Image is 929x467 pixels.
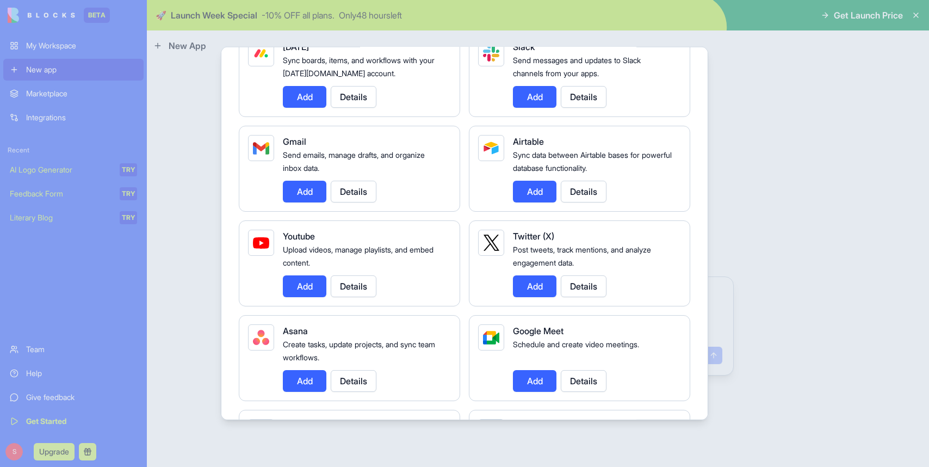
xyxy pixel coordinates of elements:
span: Twitter (X) [513,231,554,242]
span: Upload videos, manage playlists, and embed content. [283,245,433,267]
button: Details [331,181,376,202]
span: Send messages and updates to Slack channels from your apps. [513,56,641,78]
button: Details [561,86,606,108]
span: Asana [283,325,308,336]
span: Gmail [283,136,306,147]
span: Create tasks, update projects, and sync team workflows. [283,340,435,362]
button: Add [513,370,556,392]
span: [DATE] [283,41,309,52]
button: Details [561,275,606,297]
span: Youtube [283,231,315,242]
span: Airtable [513,136,544,147]
button: Details [331,275,376,297]
button: Add [513,86,556,108]
span: Slack [513,41,535,52]
button: Details [331,370,376,392]
span: Post tweets, track mentions, and analyze engagement data. [513,245,651,267]
button: Details [331,86,376,108]
span: Sync data between Airtable bases for powerful database functionality. [513,150,672,173]
button: Add [283,370,326,392]
button: Details [561,181,606,202]
span: Send emails, manage drafts, and organize inbox data. [283,150,425,173]
span: Schedule and create video meetings. [513,340,639,349]
button: Add [283,275,326,297]
span: Google Meet [513,325,563,336]
span: Sync boards, items, and workflows with your [DATE][DOMAIN_NAME] account. [283,56,435,78]
button: Details [561,370,606,392]
button: Add [283,86,326,108]
button: Add [283,181,326,202]
button: Add [513,275,556,297]
button: Add [513,181,556,202]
